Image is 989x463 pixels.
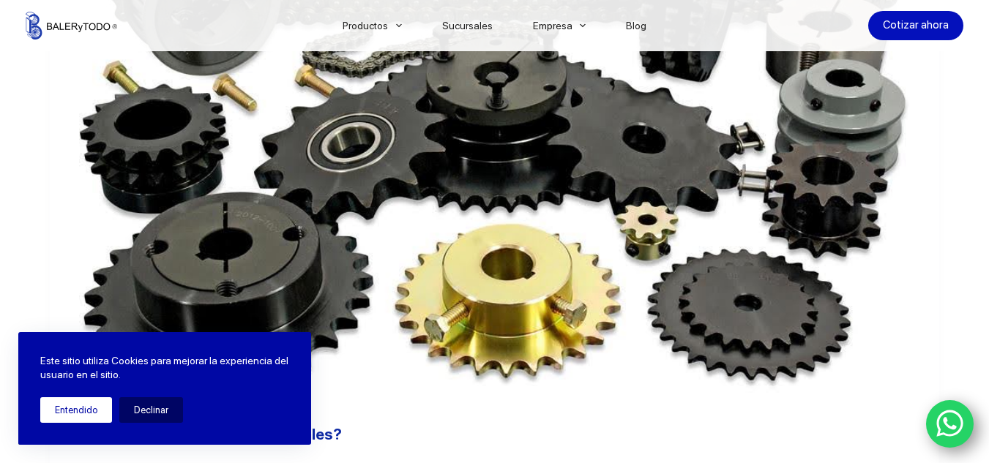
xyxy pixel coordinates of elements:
[79,423,911,446] h2: ¿Qué son las Catarinas Industriales?
[40,397,112,423] button: Entendido
[926,400,974,448] a: WhatsApp
[40,354,289,383] p: Este sitio utiliza Cookies para mejorar la experiencia del usuario en el sitio.
[868,11,963,40] a: Cotizar ahora
[26,12,117,39] img: Balerytodo
[119,397,183,423] button: Declinar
